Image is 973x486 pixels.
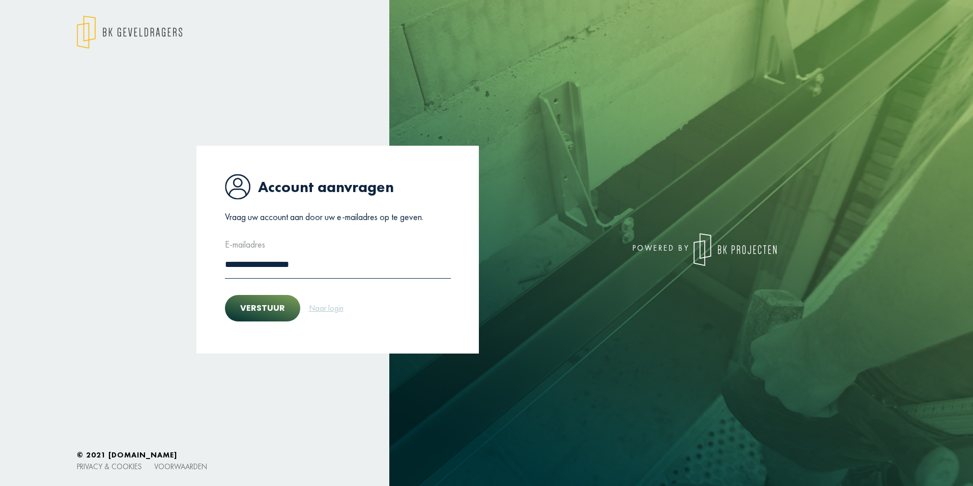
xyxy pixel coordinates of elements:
img: logo [694,233,777,266]
label: E-mailadres [225,236,265,253]
h1: Account aanvragen [225,174,451,200]
button: Verstuur [225,295,300,321]
h6: © 2021 [DOMAIN_NAME] [77,450,896,460]
img: icon [225,174,250,200]
p: Vraag uw account aan door uw e-mailadres op te geven. [225,209,451,225]
a: Voorwaarden [154,462,207,471]
div: powered by [494,233,777,266]
img: logo [77,15,182,49]
a: Privacy & cookies [77,462,142,471]
a: Naar login [308,302,344,315]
